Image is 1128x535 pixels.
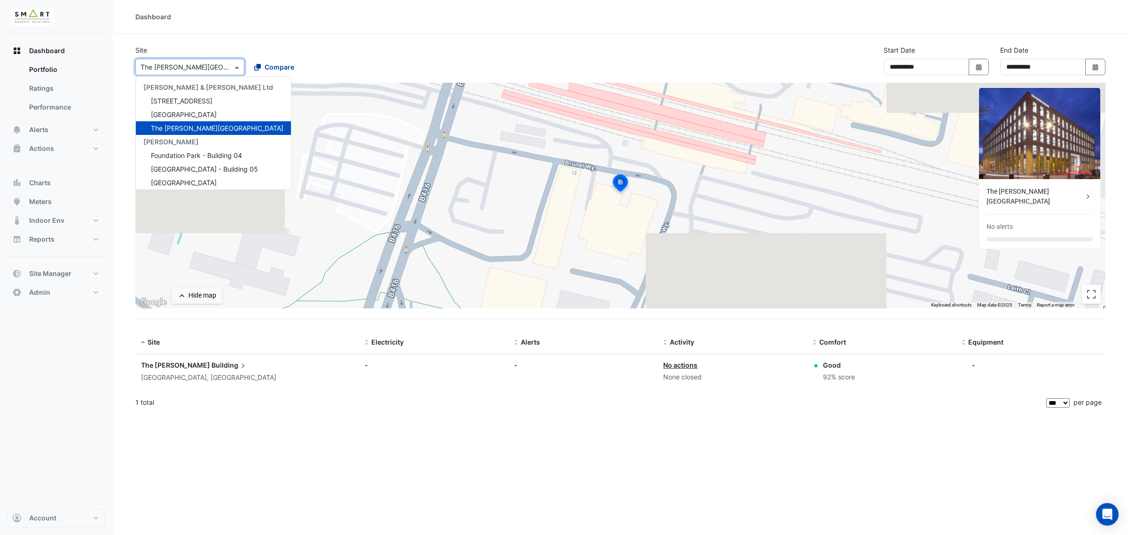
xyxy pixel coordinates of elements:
a: Open this area in Google Maps (opens a new window) [138,296,169,308]
button: Indoor Env [8,211,105,230]
button: Toggle fullscreen view [1082,285,1101,304]
span: Admin [29,288,50,297]
span: Equipment [968,338,1003,346]
div: - [365,360,503,370]
span: Indoor Env [29,216,64,225]
button: Reports [8,230,105,249]
button: Alerts [8,120,105,139]
span: The [PERSON_NAME] [141,361,210,369]
app-icon: Site Manager [12,269,22,278]
span: Account [29,513,56,523]
span: Charts [29,178,51,188]
fa-icon: Select Date [975,63,983,71]
button: Actions [8,139,105,158]
div: None closed [663,372,801,383]
span: [GEOGRAPHIC_DATA] - Building 05 [151,165,258,173]
app-icon: Dashboard [12,46,22,55]
label: Site [135,45,147,55]
div: Dashboard [8,60,105,120]
span: Electricity [371,338,404,346]
div: 92% score [823,372,855,383]
div: Hide map [188,291,216,300]
div: [GEOGRAPHIC_DATA], [GEOGRAPHIC_DATA] [141,372,353,383]
span: Site Manager [29,269,71,278]
span: Foundation Park - Building 04 [151,151,242,159]
div: 1 total [135,391,1044,414]
span: Comfort [819,338,846,346]
button: Keyboard shortcuts [931,302,971,308]
button: Charts [8,173,105,192]
img: Company Logo [11,8,54,26]
button: Account [8,509,105,527]
div: - [972,360,975,370]
a: Performance [22,98,105,117]
div: Dashboard [135,12,171,22]
img: site-pin-selected.svg [610,173,631,196]
span: Site [148,338,160,346]
app-icon: Meters [12,197,22,206]
span: Dashboard [29,46,65,55]
span: [PERSON_NAME] [143,138,199,146]
button: Admin [8,283,105,302]
app-icon: Charts [12,178,22,188]
button: Hide map [171,287,222,304]
app-icon: Actions [12,144,22,153]
span: Building [211,360,248,370]
label: End Date [1000,45,1028,55]
span: [PERSON_NAME] & [PERSON_NAME] Ltd [143,83,273,91]
a: Terms (opens in new tab) [1018,302,1031,307]
span: [GEOGRAPHIC_DATA] [151,110,217,118]
span: Compare [265,62,294,72]
a: Report a map error [1037,302,1074,307]
app-icon: Indoor Env [12,216,22,225]
span: Reports [29,235,55,244]
a: No actions [663,361,697,369]
span: Map data ©2025 [977,302,1012,307]
span: Alerts [29,125,48,134]
app-icon: Reports [12,235,22,244]
span: Alerts [521,338,540,346]
button: Compare [248,59,300,75]
span: [GEOGRAPHIC_DATA] [151,179,217,187]
span: Actions [29,144,54,153]
div: Open Intercom Messenger [1096,503,1119,526]
app-icon: Admin [12,288,22,297]
span: per page [1073,398,1102,406]
button: Dashboard [8,41,105,60]
div: - [514,360,652,370]
ng-dropdown-panel: Options list [135,76,291,190]
div: Good [823,360,855,370]
button: Meters [8,192,105,211]
span: [STREET_ADDRESS] [151,97,212,105]
span: The [PERSON_NAME][GEOGRAPHIC_DATA] [151,124,283,132]
img: The Porter Building [979,88,1100,179]
button: Site Manager [8,264,105,283]
span: Meters [29,197,52,206]
div: No alerts [987,222,1013,232]
img: Google [138,296,169,308]
app-icon: Alerts [12,125,22,134]
span: Activity [670,338,694,346]
fa-icon: Select Date [1091,63,1100,71]
a: Ratings [22,79,105,98]
a: Portfolio [22,60,105,79]
label: Start Date [884,45,915,55]
div: The [PERSON_NAME][GEOGRAPHIC_DATA] [987,187,1083,206]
